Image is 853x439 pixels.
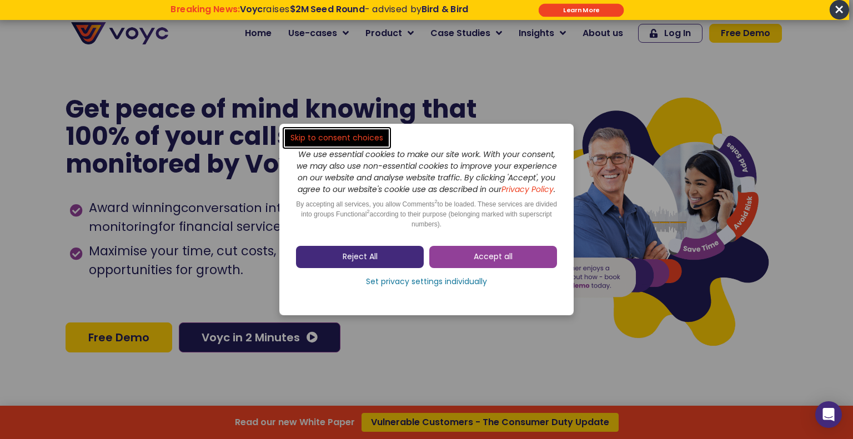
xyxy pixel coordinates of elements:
[296,200,557,228] span: By accepting all services, you allow Comments to be loaded. These services are divided into group...
[297,149,557,195] i: We use essential cookies to make our site work. With your consent, we may also use non-essential ...
[366,276,487,287] span: Set privacy settings individually
[296,274,557,290] a: Set privacy settings individually
[296,246,424,268] a: Reject All
[435,199,438,204] sup: 2
[147,44,175,57] span: Phone
[343,251,378,263] span: Reject All
[474,251,513,263] span: Accept all
[501,184,554,195] a: Privacy Policy
[147,90,185,103] span: Job title
[429,246,557,268] a: Accept all
[229,231,281,242] a: Privacy Policy
[285,129,389,147] a: Skip to consent choices
[367,209,369,214] sup: 2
